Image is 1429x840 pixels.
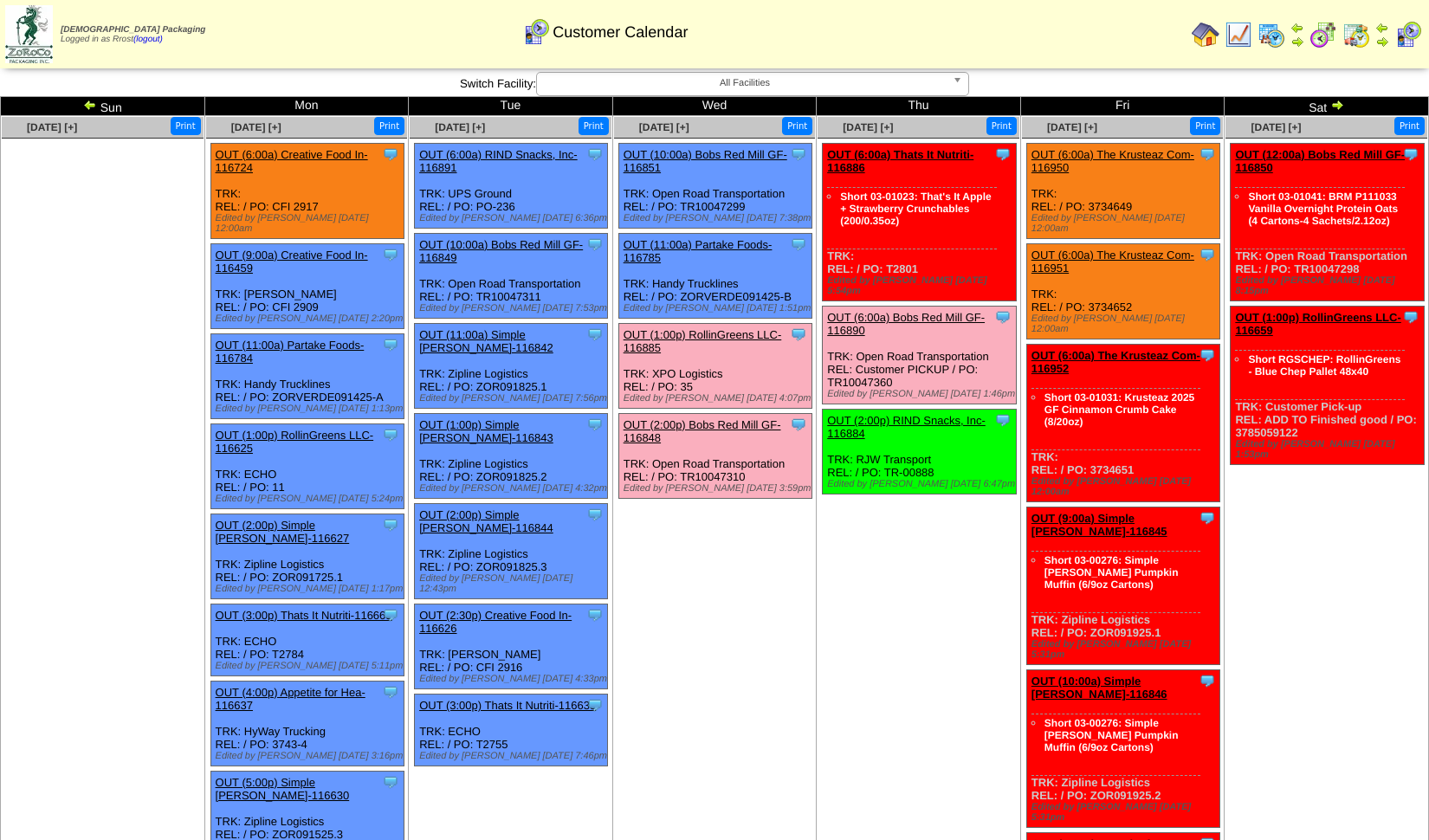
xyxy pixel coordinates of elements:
img: calendarcustomer.gif [522,18,550,46]
div: TRK: Zipline Logistics REL: / PO: ZOR091925.1 [1026,507,1219,665]
a: OUT (6:00a) Thats It Nutriti-116886 [827,148,973,174]
img: arrowleft.gif [1375,21,1389,35]
a: OUT (6:00a) Creative Food In-116724 [216,148,368,174]
div: Edited by [PERSON_NAME] [DATE] 4:33pm [419,674,607,684]
a: OUT (1:00p) RollinGreens LLC-116659 [1235,311,1400,337]
img: Tooltip [586,326,604,343]
div: TRK: HyWay Trucking REL: / PO: 3743-4 [210,682,404,766]
img: arrowright.gif [1290,35,1304,48]
a: OUT (3:00p) Thats It Nutriti-116638 [419,699,596,712]
a: OUT (1:00p) RollinGreens LLC-116885 [624,328,782,354]
div: TRK: [PERSON_NAME] REL: / PO: CFI 2909 [210,244,404,329]
img: Tooltip [790,236,807,253]
img: Tooltip [382,145,399,163]
div: TRK: Open Road Transportation REL: / PO: TR10047310 [618,414,811,499]
td: Tue [409,97,613,116]
div: TRK: ECHO REL: / PO: T2784 [210,604,404,676]
img: arrowright.gif [1375,35,1389,48]
img: line_graph.gif [1225,21,1252,48]
span: [DATE] [+] [27,121,77,133]
div: Edited by [PERSON_NAME] [DATE] 6:47pm [827,479,1015,489]
a: Short 03-00276: Simple [PERSON_NAME] Pumpkin Muffin (6/9oz Cartons) [1044,717,1179,753]
div: Edited by [PERSON_NAME] [DATE] 5:54pm [827,275,1015,296]
td: Wed [612,97,817,116]
img: Tooltip [586,696,604,714]
div: TRK: Open Road Transportation REL: / PO: TR10047311 [415,234,608,319]
div: Edited by [PERSON_NAME] [DATE] 12:00am [1031,213,1219,234]
button: Print [986,117,1017,135]
div: Edited by [PERSON_NAME] [DATE] 5:11pm [216,661,404,671]
img: Tooltip [1402,308,1419,326]
div: Edited by [PERSON_NAME] [DATE] 1:46pm [827,389,1015,399]
a: [DATE] [+] [1047,121,1097,133]
img: Tooltip [586,236,604,253]
div: Edited by [PERSON_NAME] [DATE] 2:20pm [216,313,404,324]
td: Fri [1020,97,1225,116]
div: Edited by [PERSON_NAME] [DATE] 5:31pm [1031,639,1219,660]
img: Tooltip [1402,145,1419,163]
img: Tooltip [1199,246,1216,263]
img: Tooltip [994,145,1012,163]
img: arrowleft.gif [83,98,97,112]
a: OUT (6:00a) RIND Snacks, Inc-116891 [419,148,578,174]
img: Tooltip [994,308,1012,326]
a: OUT (9:00a) Creative Food In-116459 [216,249,368,275]
div: TRK: Handy Trucklines REL: / PO: ZORVERDE091425-B [618,234,811,319]
img: Tooltip [790,416,807,433]
div: Edited by [PERSON_NAME] [DATE] 8:15pm [1235,275,1423,296]
div: Edited by [PERSON_NAME] [DATE] 5:31pm [1031,802,1219,823]
div: Edited by [PERSON_NAME] [DATE] 12:43pm [419,573,607,594]
div: Edited by [PERSON_NAME] [DATE] 1:53pm [1235,439,1423,460]
div: TRK: REL: / PO: 3734651 [1026,345,1219,502]
td: Mon [204,97,409,116]
td: Thu [817,97,1021,116]
div: TRK: ECHO REL: / PO: T2755 [415,695,608,766]
a: OUT (5:00p) Simple [PERSON_NAME]-116630 [216,776,350,802]
a: OUT (10:00a) Simple [PERSON_NAME]-116846 [1031,675,1167,701]
a: OUT (9:00a) Simple [PERSON_NAME]-116845 [1031,512,1167,538]
div: TRK: Open Road Transportation REL: / PO: TR10047298 [1231,144,1424,301]
div: TRK: Zipline Logistics REL: / PO: ZOR091825.2 [415,414,608,499]
img: calendarprod.gif [1258,21,1285,48]
a: OUT (6:00a) The Krusteaz Com-116950 [1031,148,1194,174]
a: [DATE] [+] [1251,121,1301,133]
button: Print [374,117,404,135]
div: Edited by [PERSON_NAME] [DATE] 4:32pm [419,483,607,494]
div: Edited by [PERSON_NAME] [DATE] 1:51pm [624,303,811,313]
a: OUT (2:00p) Bobs Red Mill GF-116848 [624,418,781,444]
img: Tooltip [586,606,604,624]
img: home.gif [1192,21,1219,48]
div: Edited by [PERSON_NAME] [DATE] 12:00am [216,213,404,234]
img: calendarblend.gif [1309,21,1337,48]
img: calendarinout.gif [1342,21,1370,48]
div: TRK: RJW Transport REL: / PO: TR-00888 [823,410,1016,494]
div: Edited by [PERSON_NAME] [DATE] 7:56pm [419,393,607,404]
div: Edited by [PERSON_NAME] [DATE] 6:36pm [419,213,607,223]
img: Tooltip [586,416,604,433]
a: (logout) [133,35,163,44]
img: arrowleft.gif [1290,21,1304,35]
div: Edited by [PERSON_NAME] [DATE] 1:17pm [216,584,404,594]
button: Print [1190,117,1220,135]
div: TRK: ECHO REL: / PO: 11 [210,424,404,509]
span: [DEMOGRAPHIC_DATA] Packaging [61,25,205,35]
a: OUT (2:30p) Creative Food In-116626 [419,609,572,635]
a: OUT (12:00a) Bobs Red Mill GF-116850 [1235,148,1405,174]
div: TRK: [PERSON_NAME] REL: / PO: CFI 2916 [415,604,608,689]
a: [DATE] [+] [843,121,893,133]
a: OUT (3:00p) Thats It Nutriti-116665 [216,609,392,622]
span: [DATE] [+] [435,121,485,133]
a: OUT (6:00a) The Krusteaz Com-116952 [1031,349,1200,375]
a: [DATE] [+] [639,121,689,133]
a: OUT (6:00a) Bobs Red Mill GF-116890 [827,311,985,337]
a: OUT (6:00a) The Krusteaz Com-116951 [1031,249,1194,275]
div: TRK: REL: / PO: 3734652 [1026,244,1219,339]
img: Tooltip [382,426,399,443]
a: OUT (2:00p) Simple [PERSON_NAME]-116627 [216,519,350,545]
button: Print [782,117,812,135]
img: Tooltip [1199,672,1216,689]
img: Tooltip [382,773,399,791]
div: Edited by [PERSON_NAME] [DATE] 5:24pm [216,494,404,504]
